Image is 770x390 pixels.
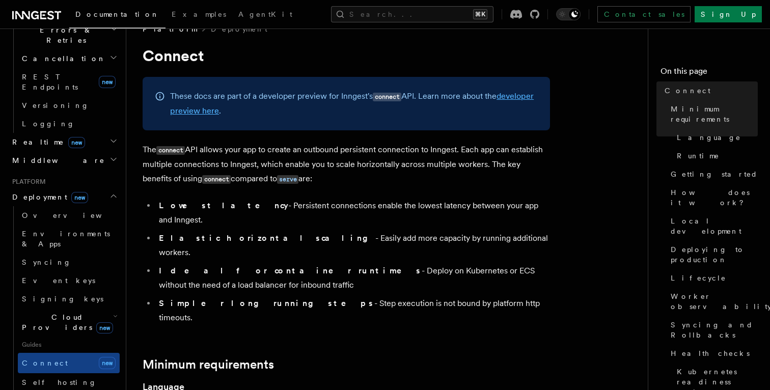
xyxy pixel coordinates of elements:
a: Contact sales [597,6,691,22]
a: Signing keys [18,290,120,308]
span: Platform [143,24,197,34]
span: Getting started [671,169,758,179]
strong: Elastic horizontal scaling [159,233,375,243]
button: Toggle dark mode [556,8,581,20]
kbd: ⌘K [473,9,487,19]
span: Signing keys [22,295,103,303]
a: Getting started [667,165,758,183]
a: How does it work? [667,183,758,212]
h1: Connect [143,46,550,65]
code: connect [202,175,231,184]
code: connect [156,146,185,155]
button: Search...⌘K [331,6,493,22]
li: - Step execution is not bound by platform http timeouts. [156,296,550,325]
span: Self hosting [22,378,97,386]
li: - Deploy on Kubernetes or ECS without the need of a load balancer for inbound traffic [156,264,550,292]
button: Deploymentnew [8,188,120,206]
strong: Simpler long running steps [159,298,374,308]
a: Connectnew [18,353,120,373]
span: Environments & Apps [22,230,110,248]
li: - Persistent connections enable the lowest latency between your app and Inngest. [156,199,550,227]
a: Examples [166,3,232,27]
span: Local development [671,216,758,236]
span: new [99,76,116,88]
span: AgentKit [238,10,292,18]
a: Event keys [18,271,120,290]
a: Health checks [667,344,758,363]
button: Cancellation [18,49,120,68]
strong: Lowest latency [159,201,288,210]
span: Syncing [22,258,71,266]
a: Documentation [69,3,166,29]
a: Deployment [211,24,267,34]
span: Lifecycle [671,273,726,283]
span: Examples [172,10,226,18]
span: Language [677,132,741,143]
span: Cancellation [18,53,106,64]
span: new [68,137,85,148]
span: Guides [18,337,120,353]
span: Connect [22,359,68,367]
a: Minimum requirements [667,100,758,128]
span: How does it work? [671,187,758,208]
span: Runtime [677,151,720,161]
a: Environments & Apps [18,225,120,253]
a: Logging [18,115,120,133]
span: Middleware [8,155,105,165]
a: Runtime [673,147,758,165]
a: Syncing [18,253,120,271]
a: Worker observability [667,287,758,316]
a: AgentKit [232,3,298,27]
span: new [96,322,113,333]
span: new [71,192,88,203]
a: Deploying to production [667,240,758,269]
a: Minimum requirements [143,357,274,372]
span: Minimum requirements [671,104,758,124]
span: Syncing and Rollbacks [671,320,758,340]
span: Deploying to production [671,244,758,265]
strong: Ideal for container runtimes [159,266,422,275]
span: Errors & Retries [18,25,111,45]
button: Realtimenew [8,133,120,151]
span: Connect [665,86,710,96]
span: Platform [8,178,46,186]
a: Connect [661,81,758,100]
p: The API allows your app to create an outbound persistent connection to Inngest. Each app can esta... [143,143,550,186]
a: Lifecycle [667,269,758,287]
a: Versioning [18,96,120,115]
span: Realtime [8,137,85,147]
span: Overview [22,211,127,219]
li: - Easily add more capacity by running additional workers. [156,231,550,260]
button: Cloud Providersnew [18,308,120,337]
a: serve [277,174,298,183]
a: Syncing and Rollbacks [667,316,758,344]
button: Middleware [8,151,120,170]
span: Health checks [671,348,750,358]
span: Cloud Providers [18,312,113,332]
p: These docs are part of a developer preview for Inngest's API. Learn more about the . [170,89,538,118]
span: Event keys [22,276,95,285]
a: Local development [667,212,758,240]
span: Versioning [22,101,89,109]
code: connect [373,93,401,101]
span: Logging [22,120,75,128]
a: Sign Up [695,6,762,22]
span: Deployment [8,192,88,202]
span: Documentation [75,10,159,18]
a: Overview [18,206,120,225]
button: Errors & Retries [18,21,120,49]
span: new [99,357,116,369]
h4: On this page [661,65,758,81]
a: Language [673,128,758,147]
code: serve [277,175,298,184]
a: REST Endpointsnew [18,68,120,96]
span: REST Endpoints [22,73,78,91]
